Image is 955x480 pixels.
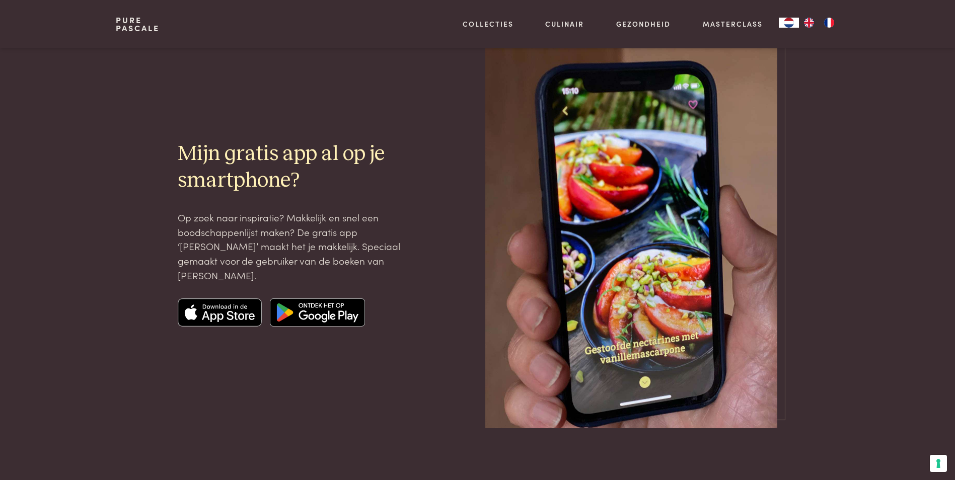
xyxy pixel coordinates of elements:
p: Op zoek naar inspiratie? Makkelijk en snel een boodschappenlijst maken? De gratis app ‘[PERSON_NA... [178,210,408,282]
img: Apple app store [178,298,262,327]
a: EN [799,18,819,28]
a: Collecties [463,19,513,29]
a: Gezondheid [616,19,671,29]
button: Uw voorkeuren voor toestemming voor trackingtechnologieën [930,455,947,472]
aside: Language selected: Nederlands [779,18,839,28]
a: NL [779,18,799,28]
a: PurePascale [116,16,160,32]
img: Google app store [270,298,365,327]
ul: Language list [799,18,839,28]
a: Culinair [545,19,584,29]
div: Language [779,18,799,28]
a: Masterclass [703,19,763,29]
a: FR [819,18,839,28]
img: pure-pascale-naessens-IMG_1656 [485,39,777,428]
h2: Mijn gratis app al op je smartphone? [178,141,408,194]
